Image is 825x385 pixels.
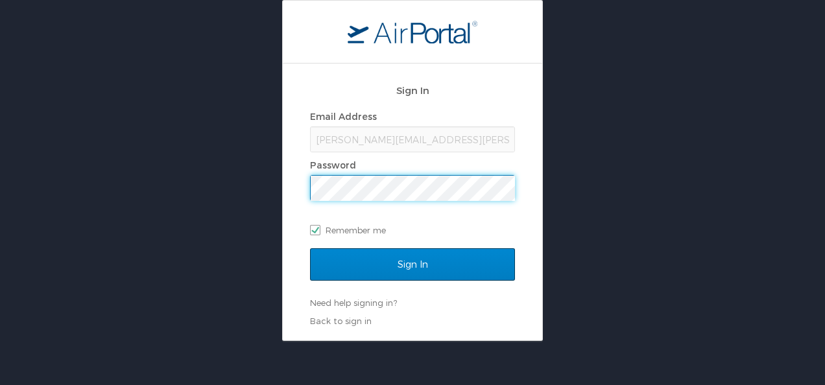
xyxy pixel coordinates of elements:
[310,297,397,308] a: Need help signing in?
[310,111,377,122] label: Email Address
[310,316,372,326] a: Back to sign in
[310,220,515,240] label: Remember me
[310,248,515,281] input: Sign In
[310,159,356,170] label: Password
[310,83,515,98] h2: Sign In
[348,20,477,43] img: logo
